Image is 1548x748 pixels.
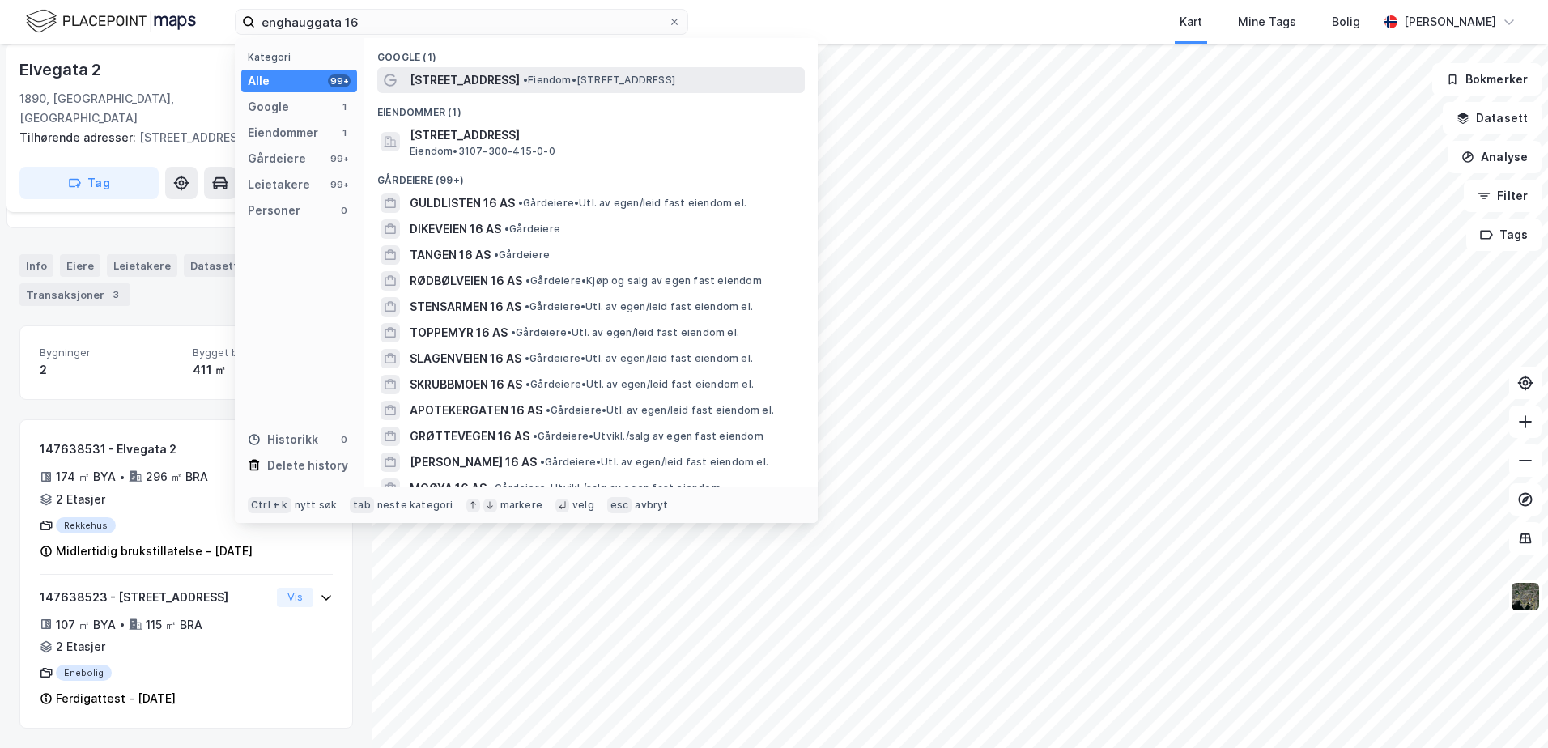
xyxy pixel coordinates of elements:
span: Gårdeiere [504,223,560,236]
div: 115 ㎡ BRA [146,615,202,635]
span: • [525,274,530,287]
button: Tags [1466,219,1542,251]
div: Kategori [248,51,357,63]
input: Søk på adresse, matrikkel, gårdeiere, leietakere eller personer [255,10,668,34]
div: Eiendommer (1) [364,93,818,122]
button: Analyse [1448,141,1542,173]
span: STENSARMEN 16 AS [410,297,521,317]
div: 0 [338,204,351,217]
span: Bygget bygningsområde [193,346,333,359]
span: Gårdeiere • Utl. av egen/leid fast eiendom el. [546,404,774,417]
div: 147638531 - Elvegata 2 [40,440,270,459]
div: Leietakere [248,175,310,194]
span: • [511,326,516,338]
div: markere [500,499,542,512]
div: Alle [248,71,270,91]
span: • [518,197,523,209]
div: Gårdeiere (99+) [364,161,818,190]
div: Elvegata 2 [19,57,104,83]
span: Gårdeiere • Utl. av egen/leid fast eiendom el. [511,326,739,339]
div: Mine Tags [1238,12,1296,32]
div: 2 Etasjer [56,637,105,657]
span: MOØYA 16 AS [410,478,487,498]
div: Delete history [267,456,348,475]
div: 0 [338,433,351,446]
div: Kontrollprogram for chat [1467,670,1548,748]
span: Gårdeiere • Utvikl./salg av egen fast eiendom [533,430,763,443]
span: GRØTTEVEGEN 16 AS [410,427,529,446]
div: 411 ㎡ [193,360,333,380]
span: • [490,482,495,494]
div: 296 ㎡ BRA [146,467,208,487]
span: TOPPEMYR 16 AS [410,323,508,342]
div: Ctrl + k [248,497,291,513]
span: • [504,223,509,235]
div: 3 [108,287,124,303]
span: DIKEVEIEN 16 AS [410,219,501,239]
div: 147638523 - [STREET_ADDRESS] [40,588,270,607]
span: SKRUBBMOEN 16 AS [410,375,522,394]
div: Leietakere [107,254,177,277]
div: 1890, [GEOGRAPHIC_DATA], [GEOGRAPHIC_DATA] [19,89,274,128]
div: Historikk [248,430,318,449]
span: • [523,74,528,86]
span: Eiendom • [STREET_ADDRESS] [523,74,675,87]
span: • [546,404,551,416]
div: 99+ [328,74,351,87]
span: SLAGENVEIEN 16 AS [410,349,521,368]
div: velg [572,499,594,512]
span: Eiendom • 3107-300-415-0-0 [410,145,555,158]
div: Bolig [1332,12,1360,32]
span: Gårdeiere • Utl. av egen/leid fast eiendom el. [525,300,753,313]
div: esc [607,497,632,513]
div: [STREET_ADDRESS] [19,128,340,147]
button: Bokmerker [1432,63,1542,96]
div: Google [248,97,289,117]
div: 99+ [328,178,351,191]
div: • [119,618,125,631]
div: 99+ [328,152,351,165]
div: Midlertidig brukstillatelse - [DATE] [56,542,253,561]
span: Gårdeiere • Utvikl./salg av egen fast eiendom [490,482,721,495]
button: Vis [277,588,313,607]
div: 2 [40,360,180,380]
span: Gårdeiere • Utl. av egen/leid fast eiendom el. [525,378,754,391]
span: APOTEKERGATEN 16 AS [410,401,542,420]
div: 174 ㎡ BYA [56,467,116,487]
span: Gårdeiere • Utl. av egen/leid fast eiendom el. [525,352,753,365]
div: • [119,470,125,483]
span: [STREET_ADDRESS] [410,70,520,90]
button: Tag [19,167,159,199]
span: • [525,378,530,390]
img: logo.f888ab2527a4732fd821a326f86c7f29.svg [26,7,196,36]
span: • [533,430,538,442]
div: Ferdigattest - [DATE] [56,689,176,708]
span: Gårdeiere • Kjøp og salg av egen fast eiendom [525,274,762,287]
span: [PERSON_NAME] 16 AS [410,453,537,472]
span: TANGEN 16 AS [410,245,491,265]
div: avbryt [635,499,668,512]
div: Transaksjoner [19,283,130,306]
div: 1 [338,100,351,113]
div: Google (1) [364,38,818,67]
div: 2 Etasjer [56,490,105,509]
span: • [525,352,529,364]
div: 1 [338,126,351,139]
button: Filter [1464,180,1542,212]
div: 107 ㎡ BYA [56,615,116,635]
div: Datasett [184,254,245,277]
span: Bygninger [40,346,180,359]
div: neste kategori [377,499,453,512]
div: Gårdeiere [248,149,306,168]
span: [STREET_ADDRESS] [410,125,798,145]
span: Tilhørende adresser: [19,130,139,144]
span: • [494,249,499,261]
div: Eiere [60,254,100,277]
div: Kart [1180,12,1202,32]
iframe: Chat Widget [1467,670,1548,748]
span: Gårdeiere • Utl. av egen/leid fast eiendom el. [540,456,768,469]
div: tab [350,497,374,513]
span: • [540,456,545,468]
button: Datasett [1443,102,1542,134]
div: [PERSON_NAME] [1404,12,1496,32]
